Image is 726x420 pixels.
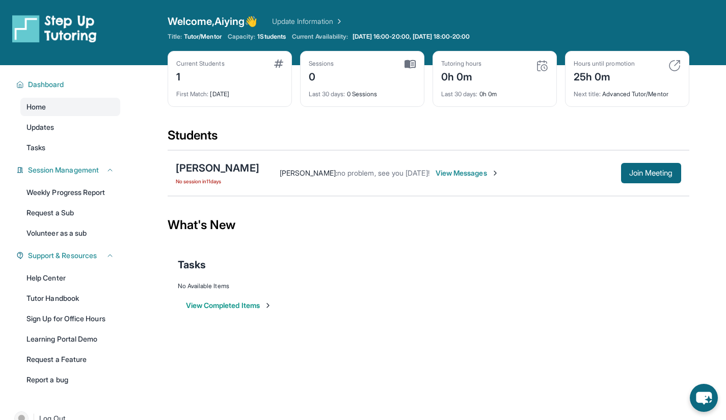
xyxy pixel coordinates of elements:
a: Request a Feature [20,350,120,369]
img: card [274,60,283,68]
span: View Messages [436,168,499,178]
div: 0h 0m [441,68,482,84]
button: chat-button [690,384,718,412]
span: Home [26,102,46,112]
span: Tasks [178,258,206,272]
a: Request a Sub [20,204,120,222]
span: Dashboard [28,79,64,90]
a: Sign Up for Office Hours [20,310,120,328]
img: card [536,60,548,72]
span: no problem, see you [DATE]! [337,169,429,177]
span: Welcome, Aiying 👋 [168,14,258,29]
div: 25h 0m [574,68,635,84]
a: Updates [20,118,120,136]
div: 1 [176,68,225,84]
div: What's New [168,203,689,247]
img: Chevron-Right [491,169,499,177]
span: Next title : [574,90,601,98]
div: Students [168,127,689,150]
span: [DATE] 16:00-20:00, [DATE] 18:00-20:00 [353,33,470,41]
a: Update Information [272,16,343,26]
img: logo [12,14,97,43]
a: Learning Portal Demo [20,330,120,348]
a: Help Center [20,269,120,287]
a: Home [20,98,120,116]
span: Join Meeting [629,170,673,176]
div: 0 Sessions [309,84,416,98]
a: Tasks [20,138,120,157]
a: Tutor Handbook [20,289,120,307]
span: Tutor/Mentor [184,33,222,41]
a: Report a bug [20,371,120,389]
span: Capacity: [228,33,256,41]
div: No Available Items [178,282,679,290]
div: Current Students [176,60,225,68]
img: card [405,60,416,69]
div: [PERSON_NAME] [176,161,259,175]
span: Last 30 days : [441,90,478,98]
span: 1 Students [257,33,286,41]
span: [PERSON_NAME] : [280,169,337,177]
div: Advanced Tutor/Mentor [574,84,681,98]
button: Session Management [24,165,114,175]
a: Volunteer as a sub [20,224,120,242]
div: Sessions [309,60,334,68]
img: Chevron Right [333,16,343,26]
img: card [668,60,681,72]
button: Dashboard [24,79,114,90]
div: Hours until promotion [574,60,635,68]
div: [DATE] [176,84,283,98]
button: View Completed Items [186,300,272,311]
span: Current Availability: [292,33,348,41]
a: [DATE] 16:00-20:00, [DATE] 18:00-20:00 [351,33,472,41]
span: Updates [26,122,55,132]
a: Weekly Progress Report [20,183,120,202]
span: No session in 11 days [176,177,259,185]
div: 0 [309,68,334,84]
button: Join Meeting [621,163,681,183]
button: Support & Resources [24,250,114,261]
span: Title: [168,33,182,41]
div: Tutoring hours [441,60,482,68]
span: Session Management [28,165,99,175]
span: Last 30 days : [309,90,345,98]
div: 0h 0m [441,84,548,98]
span: First Match : [176,90,209,98]
span: Support & Resources [28,250,97,261]
span: Tasks [26,143,45,153]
